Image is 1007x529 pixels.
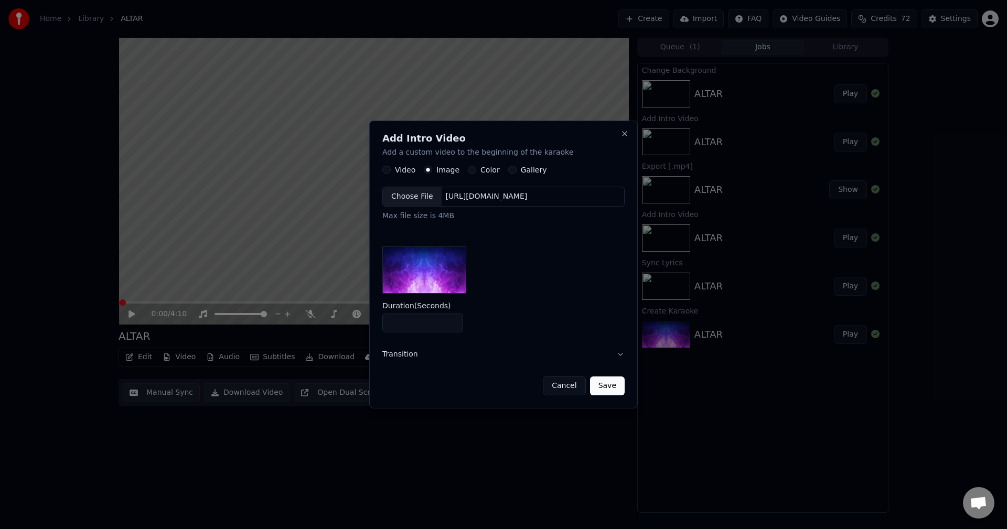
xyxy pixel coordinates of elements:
[590,376,625,395] button: Save
[395,167,415,174] label: Video
[382,302,625,309] label: Duration ( Seconds )
[383,188,442,207] div: Choose File
[382,134,625,143] h2: Add Intro Video
[382,341,625,368] button: Transition
[382,147,625,158] p: Add a custom video to the beginning of the karaoke
[480,167,500,174] label: Color
[521,167,547,174] label: Gallery
[436,167,459,174] label: Image
[382,211,625,222] div: Max file size is 4MB
[543,376,585,395] button: Cancel
[442,192,532,202] div: [URL][DOMAIN_NAME]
